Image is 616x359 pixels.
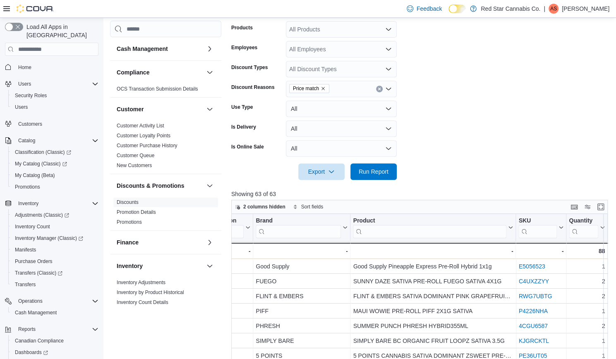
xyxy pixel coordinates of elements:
[199,217,244,238] div: Classification
[385,26,392,33] button: Open list of options
[231,190,612,198] p: Showing 63 of 63
[353,246,513,256] div: -
[550,4,557,14] span: AS
[15,119,46,129] a: Customers
[18,121,42,127] span: Customers
[518,293,552,300] a: RWG7UBTG
[256,217,341,225] div: Brand
[569,202,579,212] button: Keyboard shortcuts
[205,237,215,247] button: Finance
[15,296,98,306] span: Operations
[8,181,102,193] button: Promotions
[205,261,215,271] button: Inventory
[448,13,449,14] span: Dark Mode
[15,349,48,356] span: Dashboards
[205,104,215,114] button: Customer
[117,142,177,149] span: Customer Purchase History
[549,4,558,14] div: Antoinette Sabatino
[117,122,164,129] span: Customer Activity List
[290,202,326,212] button: Sort fields
[231,104,253,110] label: Use Type
[15,62,98,72] span: Home
[2,78,102,90] button: Users
[231,124,256,130] label: Is Delivery
[15,104,28,110] span: Users
[12,170,58,180] a: My Catalog (Beta)
[353,217,506,238] div: Product
[569,306,605,316] div: 1
[15,136,38,146] button: Catalog
[117,162,152,169] span: New Customers
[518,246,563,256] div: -
[321,86,326,91] button: Remove Price match from selection in this group
[15,337,64,344] span: Canadian Compliance
[117,238,203,247] button: Finance
[12,245,98,255] span: Manifests
[518,323,547,330] a: 4CGU6587
[286,101,397,117] button: All
[117,86,198,92] a: OCS Transaction Submission Details
[518,338,549,345] a: KJGRCKTL
[8,170,102,181] button: My Catalog (Beta)
[518,217,557,225] div: SKU
[403,0,445,17] a: Feedback
[12,347,51,357] a: Dashboards
[231,24,253,31] label: Products
[15,223,50,230] span: Inventory Count
[117,45,168,53] h3: Cash Management
[256,217,341,238] div: Brand
[15,199,98,208] span: Inventory
[12,268,66,278] a: Transfers (Classic)
[12,280,39,290] a: Transfers
[2,295,102,307] button: Operations
[293,84,319,93] span: Price match
[199,277,250,287] div: Pre-Roll
[15,160,67,167] span: My Catalog (Classic)
[8,335,102,347] button: Canadian Compliance
[8,221,102,232] button: Inventory Count
[518,263,545,270] a: E5056523
[8,307,102,318] button: Cash Management
[117,280,165,285] a: Inventory Adjustments
[231,44,257,51] label: Employees
[12,233,98,243] span: Inventory Manager (Classic)
[231,64,268,71] label: Discount Types
[8,267,102,279] a: Transfers (Classic)
[15,184,40,190] span: Promotions
[117,279,165,286] span: Inventory Adjustments
[231,84,275,91] label: Discount Reasons
[286,140,397,157] button: All
[12,268,98,278] span: Transfers (Classic)
[8,279,102,290] button: Transfers
[12,245,39,255] a: Manifests
[569,217,605,238] button: Quantity
[385,46,392,53] button: Open list of options
[15,136,98,146] span: Catalog
[15,281,36,288] span: Transfers
[205,181,215,191] button: Discounts & Promotions
[12,182,43,192] a: Promotions
[205,67,215,77] button: Compliance
[518,278,549,285] a: C4UXZZYY
[8,244,102,256] button: Manifests
[303,163,340,180] span: Export
[8,90,102,101] button: Security Roles
[18,137,35,144] span: Catalog
[18,200,38,207] span: Inventory
[110,84,221,97] div: Compliance
[117,105,203,113] button: Customer
[12,182,98,192] span: Promotions
[199,246,250,256] div: -
[18,298,43,304] span: Operations
[117,199,139,205] a: Discounts
[2,323,102,335] button: Reports
[117,143,177,148] a: Customer Purchase History
[12,159,98,169] span: My Catalog (Classic)
[12,210,72,220] a: Adjustments (Classic)
[8,347,102,358] a: Dashboards
[15,258,53,265] span: Purchase Orders
[12,159,70,169] a: My Catalog (Classic)
[8,158,102,170] a: My Catalog (Classic)
[518,217,557,238] div: SKU URL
